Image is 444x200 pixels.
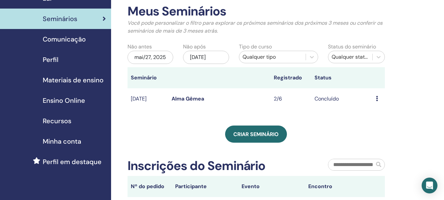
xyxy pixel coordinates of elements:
span: Criar seminário [233,131,279,138]
div: Open Intercom Messenger [422,178,437,193]
h2: Inscrições do Seminário [128,158,266,174]
td: 2/6 [270,88,311,110]
span: Ensino Online [43,96,85,105]
span: Seminários [43,14,77,24]
th: Participante [172,176,239,197]
div: Qualquer tipo [243,53,302,61]
div: mai/27, 2025 [128,51,173,64]
label: Status do seminário [328,43,376,51]
th: Evento [238,176,305,197]
div: Qualquer status [332,53,369,61]
span: Recursos [43,116,71,126]
th: Encontro [305,176,372,197]
th: Nº do pedido [128,176,172,197]
td: [DATE] [128,88,168,110]
span: Perfil em destaque [43,157,102,167]
th: Registrado [270,67,311,88]
a: Criar seminário [225,126,287,143]
div: [DATE] [183,51,229,64]
td: Concluído [311,88,372,110]
th: Seminário [128,67,168,88]
span: Perfil [43,55,58,65]
span: Comunicação [43,34,86,44]
th: Status [311,67,372,88]
label: Tipo de curso [239,43,272,51]
span: Materiais de ensino [43,75,104,85]
label: Não antes [128,43,152,51]
h2: Meus Seminários [128,4,385,19]
p: Você pode personalizar o filtro para explorar os próximos seminários dos próximos 3 meses ou conf... [128,19,385,35]
label: Não após [183,43,206,51]
a: Alma Gêmea [172,95,204,102]
span: Minha conta [43,136,81,146]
